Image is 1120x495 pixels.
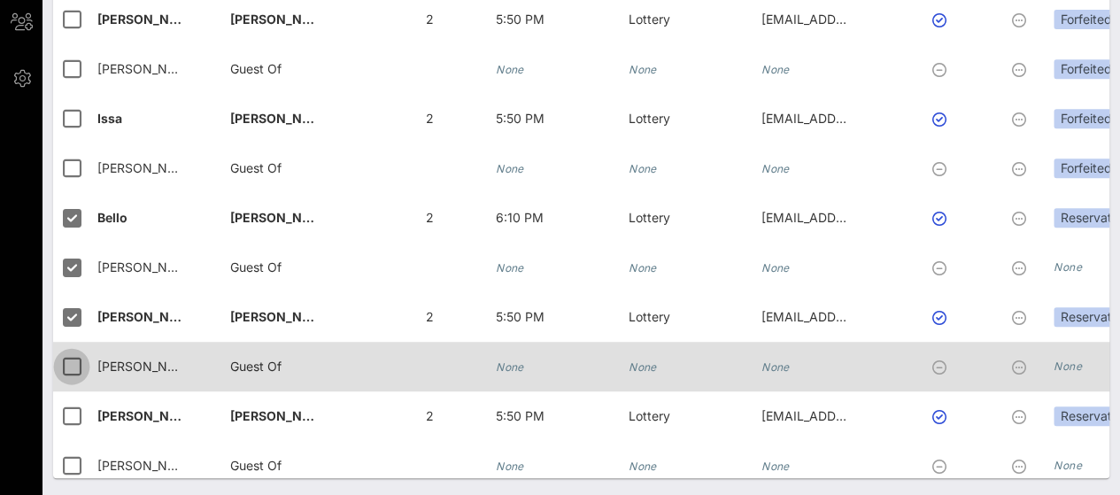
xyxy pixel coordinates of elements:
[97,12,202,27] span: [PERSON_NAME]
[363,391,496,441] div: 2
[230,408,335,423] span: [PERSON_NAME]
[761,210,975,225] span: [EMAIL_ADDRESS][DOMAIN_NAME]
[363,193,496,243] div: 2
[761,261,790,275] i: None
[496,309,545,324] span: 5:50 PM
[761,162,790,175] i: None
[230,111,335,126] span: [PERSON_NAME]
[761,408,975,423] span: [EMAIL_ADDRESS][DOMAIN_NAME]
[1054,59,1119,79] div: Forfeited
[230,12,335,27] span: [PERSON_NAME]
[761,360,790,374] i: None
[230,359,282,374] span: Guest Of
[230,210,335,225] span: [PERSON_NAME]
[97,259,199,275] span: [PERSON_NAME]
[230,259,282,275] span: Guest Of
[629,63,657,76] i: None
[496,12,545,27] span: 5:50 PM
[496,261,524,275] i: None
[629,309,670,324] span: Lottery
[496,210,544,225] span: 6:10 PM
[761,111,975,126] span: [EMAIL_ADDRESS][DOMAIN_NAME]
[496,460,524,473] i: None
[629,12,670,27] span: Lottery
[761,63,790,76] i: None
[230,458,282,473] span: Guest Of
[629,162,657,175] i: None
[97,309,202,324] span: [PERSON_NAME]
[97,408,202,423] span: [PERSON_NAME]
[97,160,199,175] span: [PERSON_NAME]
[761,12,975,27] span: [EMAIL_ADDRESS][DOMAIN_NAME]
[761,309,1077,324] span: [EMAIL_ADDRESS][PERSON_NAME][DOMAIN_NAME]
[496,162,524,175] i: None
[1054,10,1119,29] div: Forfeited
[496,111,545,126] span: 5:50 PM
[97,359,199,374] span: [PERSON_NAME]
[629,210,670,225] span: Lottery
[761,460,790,473] i: None
[363,292,496,342] div: 2
[1054,260,1082,274] i: None
[97,111,122,126] span: Issa
[230,160,282,175] span: Guest Of
[629,111,670,126] span: Lottery
[97,210,127,225] span: Bello
[230,61,282,76] span: Guest Of
[97,458,199,473] span: [PERSON_NAME]
[1054,459,1082,472] i: None
[97,61,199,76] span: [PERSON_NAME]
[629,460,657,473] i: None
[1054,159,1119,178] div: Forfeited
[1054,360,1082,373] i: None
[496,408,545,423] span: 5:50 PM
[629,261,657,275] i: None
[230,309,335,324] span: [PERSON_NAME]
[496,360,524,374] i: None
[496,63,524,76] i: None
[1054,109,1119,128] div: Forfeited
[363,94,496,143] div: 2
[629,408,670,423] span: Lottery
[629,360,657,374] i: None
